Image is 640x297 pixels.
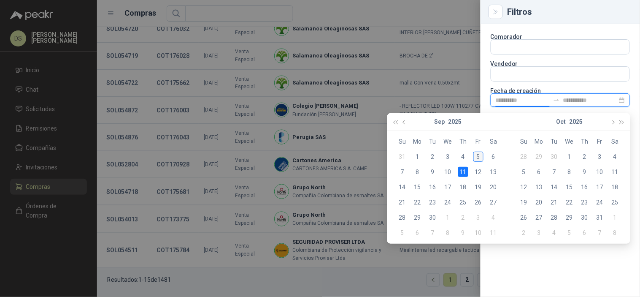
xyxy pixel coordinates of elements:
[471,180,486,195] td: 2025-09-19
[456,195,471,210] td: 2025-09-25
[473,197,483,207] div: 26
[410,149,425,164] td: 2025-09-01
[516,164,532,180] td: 2025-10-05
[473,228,483,238] div: 10
[562,149,577,164] td: 2025-10-01
[486,180,501,195] td: 2025-09-20
[456,225,471,240] td: 2025-10-09
[471,225,486,240] td: 2025-10-10
[397,152,408,162] div: 31
[491,61,630,66] p: Vendedor
[532,164,547,180] td: 2025-10-06
[395,164,410,180] td: 2025-09-07
[395,225,410,240] td: 2025-10-05
[592,225,608,240] td: 2025-11-07
[564,228,575,238] div: 5
[489,167,499,177] div: 13
[473,167,483,177] div: 12
[489,228,499,238] div: 11
[556,113,566,130] button: Oct
[456,149,471,164] td: 2025-09-04
[491,34,630,39] p: Comprador
[456,164,471,180] td: 2025-09-11
[577,180,592,195] td: 2025-10-16
[458,167,468,177] div: 11
[395,149,410,164] td: 2025-08-31
[519,228,529,238] div: 2
[549,197,559,207] div: 21
[440,180,456,195] td: 2025-09-17
[553,97,560,104] span: swap-right
[397,167,408,177] div: 7
[443,167,453,177] div: 10
[456,180,471,195] td: 2025-09-18
[519,182,529,192] div: 12
[580,228,590,238] div: 6
[428,213,438,223] div: 30
[428,167,438,177] div: 9
[532,195,547,210] td: 2025-10-20
[580,197,590,207] div: 23
[456,134,471,149] th: Th
[413,197,423,207] div: 22
[491,88,630,93] p: Fecha de creación
[577,149,592,164] td: 2025-10-02
[516,149,532,164] td: 2025-09-28
[486,164,501,180] td: 2025-09-13
[608,164,623,180] td: 2025-10-11
[577,195,592,210] td: 2025-10-23
[534,182,544,192] div: 13
[413,167,423,177] div: 8
[413,228,423,238] div: 6
[425,149,440,164] td: 2025-09-02
[580,182,590,192] div: 16
[440,134,456,149] th: We
[486,149,501,164] td: 2025-09-06
[610,197,620,207] div: 25
[425,195,440,210] td: 2025-09-23
[443,213,453,223] div: 1
[428,197,438,207] div: 23
[592,180,608,195] td: 2025-10-17
[608,225,623,240] td: 2025-11-08
[592,210,608,225] td: 2025-10-31
[562,180,577,195] td: 2025-10-15
[471,149,486,164] td: 2025-09-05
[532,149,547,164] td: 2025-09-29
[519,152,529,162] div: 28
[516,195,532,210] td: 2025-10-19
[489,213,499,223] div: 4
[592,164,608,180] td: 2025-10-10
[397,182,408,192] div: 14
[592,134,608,149] th: Fr
[489,152,499,162] div: 6
[532,225,547,240] td: 2025-11-03
[440,195,456,210] td: 2025-09-24
[486,210,501,225] td: 2025-10-04
[410,134,425,149] th: Mo
[553,97,560,104] span: to
[577,134,592,149] th: Th
[547,149,562,164] td: 2025-09-30
[489,197,499,207] div: 27
[458,182,468,192] div: 18
[610,213,620,223] div: 1
[580,152,590,162] div: 2
[610,167,620,177] div: 11
[443,152,453,162] div: 3
[486,225,501,240] td: 2025-10-11
[564,167,575,177] div: 8
[428,152,438,162] div: 2
[564,197,575,207] div: 22
[491,7,501,17] button: Close
[549,152,559,162] div: 30
[395,134,410,149] th: Su
[413,182,423,192] div: 15
[473,182,483,192] div: 19
[564,152,575,162] div: 1
[516,225,532,240] td: 2025-11-02
[532,180,547,195] td: 2025-10-13
[595,152,605,162] div: 3
[608,195,623,210] td: 2025-10-25
[592,149,608,164] td: 2025-10-03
